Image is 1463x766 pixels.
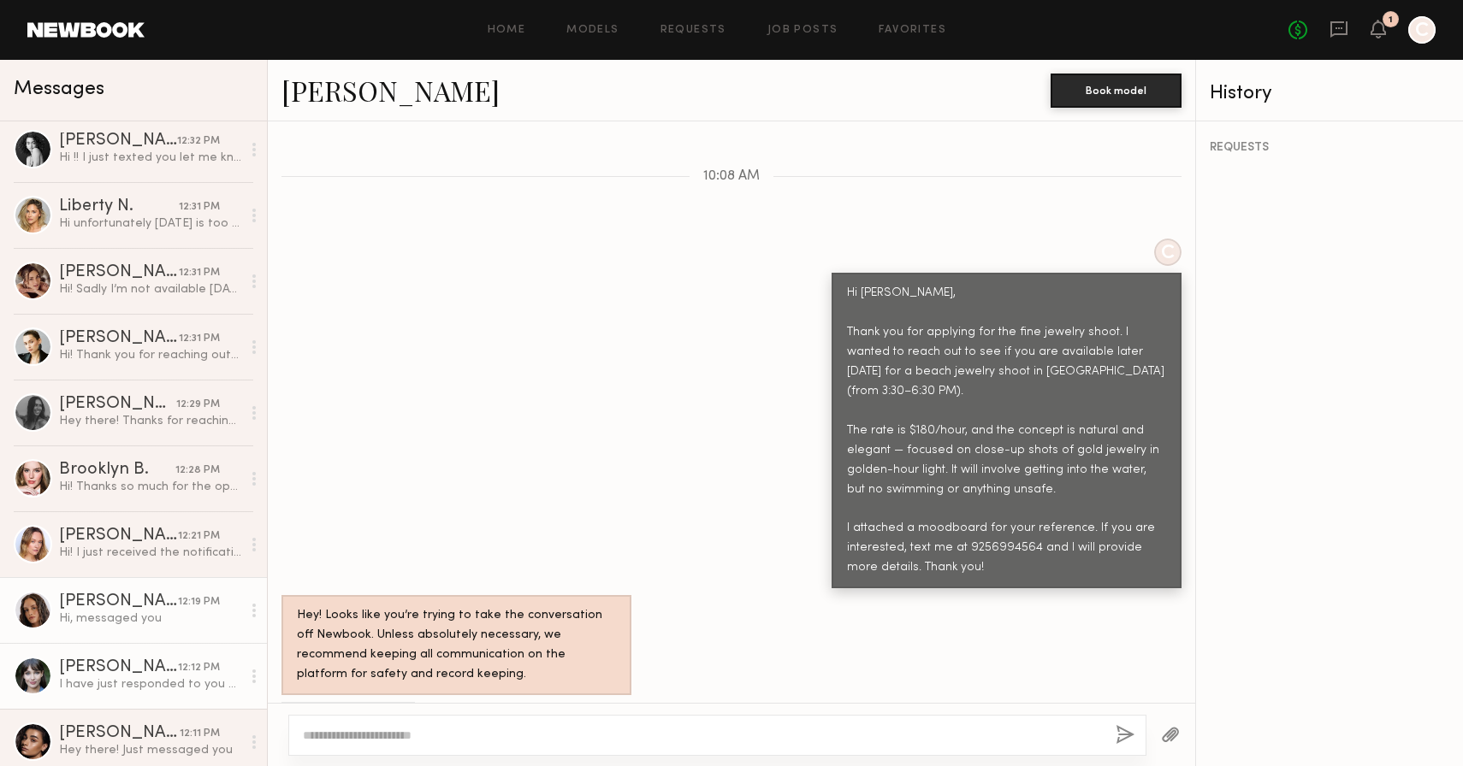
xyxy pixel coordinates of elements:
[1408,16,1436,44] a: C
[1210,142,1449,154] div: REQUESTS
[59,215,241,232] div: Hi unfortunately [DATE] is too late notice but hope to make the next one!
[59,545,241,561] div: Hi! I just received the notification for this so apologies for the delay. I will send you a text!
[59,396,176,413] div: [PERSON_NAME]
[59,593,178,610] div: [PERSON_NAME]
[59,281,241,298] div: Hi! Sadly I’m not available [DATE] as of now but let me see what I can do. But I could [DATE]? Wo...
[177,133,220,150] div: 12:32 PM
[879,25,946,36] a: Favorites
[703,169,760,184] span: 10:08 AM
[767,25,838,36] a: Job Posts
[59,610,241,627] div: Hi, messaged you
[660,25,726,36] a: Requests
[59,133,177,150] div: [PERSON_NAME]
[1210,84,1449,103] div: History
[59,413,241,429] div: Hey there! Thanks for reaching out. I’d love to work with you but that might be too short notice ...
[847,284,1166,578] div: Hi [PERSON_NAME], Thank you for applying for the fine jewelry shoot. I wanted to reach out to see...
[59,676,241,692] div: I have just responded to you via text Please confirm :) Thank you !
[178,594,220,610] div: 12:19 PM
[179,199,220,215] div: 12:31 PM
[59,347,241,363] div: Hi! Thank you for reaching out to me! Unfortunately, I am not available [DATE], but let me know i...
[178,528,220,545] div: 12:21 PM
[179,331,220,347] div: 12:31 PM
[59,527,178,545] div: [PERSON_NAME]
[59,479,241,495] div: Hi! Thanks so much for the opportunity, but unfortunately I’m already at a shoot [DATE]. I’d love...
[1389,15,1393,25] div: 1
[59,150,241,166] div: Hi !! I just texted you let me know if you got it
[59,725,180,742] div: [PERSON_NAME]
[59,742,241,758] div: Hey there! Just messaged you
[59,462,175,479] div: Brooklyn B.
[1051,82,1182,97] a: Book model
[1051,74,1182,108] button: Book model
[178,660,220,676] div: 12:12 PM
[180,726,220,742] div: 12:11 PM
[59,264,179,281] div: [PERSON_NAME]
[176,397,220,413] div: 12:29 PM
[175,463,220,479] div: 12:28 PM
[281,72,500,109] a: [PERSON_NAME]
[179,265,220,281] div: 12:31 PM
[488,25,526,36] a: Home
[566,25,619,36] a: Models
[14,80,104,99] span: Messages
[59,198,179,215] div: Liberty N.
[297,606,616,685] div: Hey! Looks like you’re trying to take the conversation off Newbook. Unless absolutely necessary, ...
[59,330,179,347] div: [PERSON_NAME]
[59,659,178,676] div: [PERSON_NAME]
